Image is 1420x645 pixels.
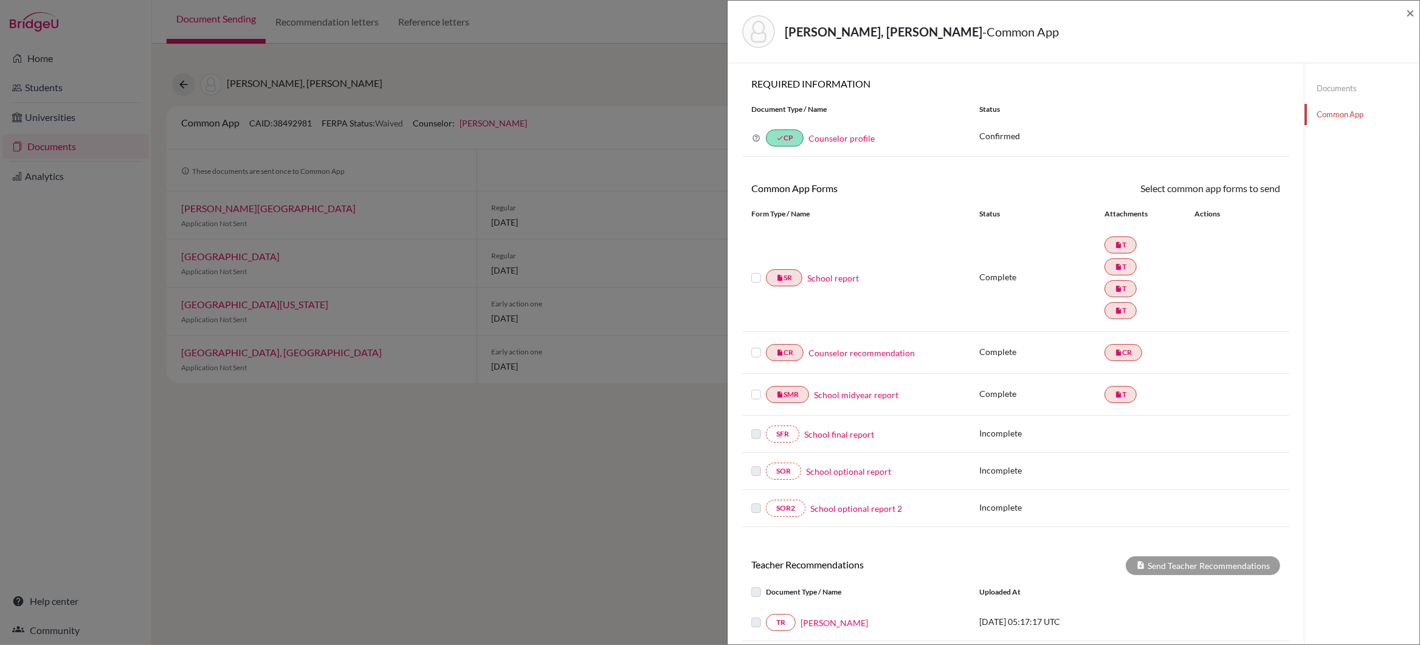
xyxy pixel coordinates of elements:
[1126,556,1280,575] div: Send Teacher Recommendations
[970,104,1289,115] div: Status
[979,501,1105,514] p: Incomplete
[742,585,970,599] div: Document Type / Name
[1105,344,1142,361] a: insert_drive_fileCR
[1115,263,1122,271] i: insert_drive_file
[979,271,1105,283] p: Complete
[1305,78,1419,99] a: Documents
[766,426,799,443] a: SFR
[1105,209,1180,219] div: Attachments
[1115,391,1122,398] i: insert_drive_file
[766,614,796,631] a: TR
[1105,258,1137,275] a: insert_drive_fileT
[1115,241,1122,249] i: insert_drive_file
[982,24,1059,39] span: - Common App
[766,269,802,286] a: insert_drive_fileSR
[1115,349,1122,356] i: insert_drive_file
[742,104,970,115] div: Document Type / Name
[979,387,1105,400] p: Complete
[970,585,1153,599] div: Uploaded at
[1105,280,1137,297] a: insert_drive_fileT
[810,502,902,515] a: School optional report 2
[808,133,875,143] a: Counselor profile
[979,615,1143,628] p: [DATE] 05:17:17 UTC
[742,78,1289,89] h6: REQUIRED INFORMATION
[766,463,801,480] a: SOR
[1115,285,1122,292] i: insert_drive_file
[766,129,804,147] a: doneCP
[776,349,784,356] i: insert_drive_file
[814,388,898,401] a: School midyear report
[801,616,868,629] a: [PERSON_NAME]
[1406,5,1415,20] button: Close
[1406,4,1415,21] span: ×
[776,391,784,398] i: insert_drive_file
[1180,209,1255,219] div: Actions
[766,344,804,361] a: insert_drive_fileCR
[776,134,784,142] i: done
[1105,386,1137,403] a: insert_drive_fileT
[807,272,859,285] a: School report
[979,209,1105,219] div: Status
[979,345,1105,358] p: Complete
[806,465,891,478] a: School optional report
[979,427,1105,440] p: Incomplete
[808,347,915,359] a: Counselor recommendation
[785,24,982,39] strong: [PERSON_NAME], [PERSON_NAME]
[1105,302,1137,319] a: insert_drive_fileT
[1016,181,1289,196] div: Select common app forms to send
[1105,236,1137,254] a: insert_drive_fileT
[776,274,784,281] i: insert_drive_file
[1115,307,1122,314] i: insert_drive_file
[766,386,809,403] a: insert_drive_fileSMR
[742,559,1016,570] h6: Teacher Recommendations
[1305,104,1419,125] a: Common App
[979,129,1280,142] p: Confirmed
[979,464,1105,477] p: Incomplete
[742,182,1016,194] h6: Common App Forms
[766,500,805,517] a: SOR2
[742,209,970,219] div: Form Type / Name
[804,428,874,441] a: School final report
